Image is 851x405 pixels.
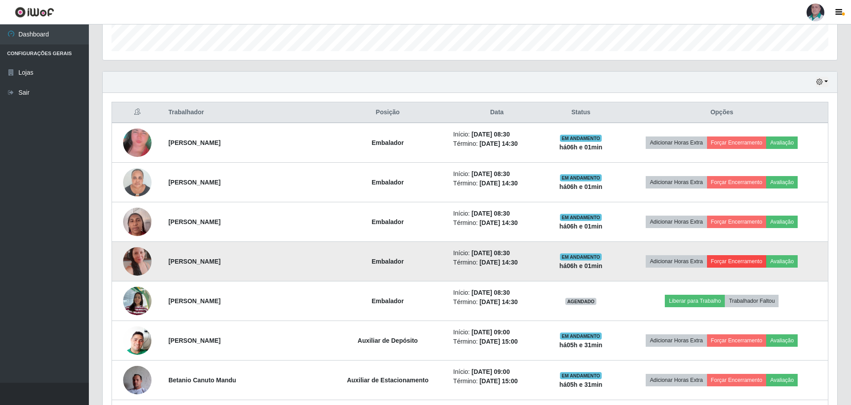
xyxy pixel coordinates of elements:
img: CoreUI Logo [15,7,54,18]
span: EM ANDAMENTO [560,333,602,340]
time: [DATE] 08:30 [471,170,510,177]
time: [DATE] 14:30 [479,298,518,305]
strong: Embalador [372,258,404,265]
strong: há 06 h e 01 min [559,183,603,190]
button: Avaliação [766,176,798,188]
li: Início: [453,249,541,258]
img: 1749147122191.jpeg [123,282,152,320]
span: EM ANDAMENTO [560,372,602,379]
li: Início: [453,130,541,139]
button: Avaliação [766,255,798,268]
button: Avaliação [766,136,798,149]
strong: Embalador [372,218,404,225]
button: Adicionar Horas Extra [646,136,707,149]
time: [DATE] 14:30 [479,219,518,226]
button: Forçar Encerramento [707,216,767,228]
li: Término: [453,297,541,307]
li: Término: [453,218,541,228]
button: Avaliação [766,216,798,228]
li: Início: [453,367,541,377]
strong: [PERSON_NAME] [168,218,220,225]
button: Liberar para Trabalho [665,295,725,307]
img: 1733849599203.jpeg [123,163,152,201]
button: Forçar Encerramento [707,334,767,347]
button: Adicionar Horas Extra [646,176,707,188]
time: [DATE] 09:00 [471,329,510,336]
li: Início: [453,288,541,297]
button: Forçar Encerramento [707,136,767,149]
button: Adicionar Horas Extra [646,216,707,228]
strong: Embalador [372,297,404,305]
li: Início: [453,328,541,337]
strong: Auxiliar de Depósito [358,337,418,344]
th: Opções [616,102,828,123]
img: 1739555041174.jpeg [123,236,152,287]
time: [DATE] 08:30 [471,210,510,217]
strong: [PERSON_NAME] [168,297,220,305]
time: [DATE] 09:00 [471,368,510,375]
strong: [PERSON_NAME] [168,258,220,265]
span: EM ANDAMENTO [560,135,602,142]
button: Forçar Encerramento [707,374,767,386]
th: Posição [328,102,448,123]
li: Início: [453,169,541,179]
strong: há 06 h e 01 min [559,262,603,269]
button: Trabalhador Faltou [725,295,779,307]
img: 1737744028032.jpeg [123,203,152,241]
button: Avaliação [766,374,798,386]
strong: há 06 h e 01 min [559,144,603,151]
img: 1751483964359.jpeg [123,315,152,366]
li: Término: [453,377,541,386]
button: Adicionar Horas Extra [646,334,707,347]
th: Trabalhador [163,102,328,123]
img: 1755037488004.jpeg [123,361,152,399]
strong: Betanio Canuto Mandu [168,377,236,384]
li: Término: [453,258,541,267]
strong: [PERSON_NAME] [168,337,220,344]
img: 1726846770063.jpeg [123,112,152,172]
button: Forçar Encerramento [707,255,767,268]
time: [DATE] 15:00 [479,377,518,385]
strong: [PERSON_NAME] [168,139,220,146]
li: Término: [453,337,541,346]
button: Avaliação [766,334,798,347]
button: Adicionar Horas Extra [646,255,707,268]
span: EM ANDAMENTO [560,214,602,221]
strong: há 05 h e 31 min [559,381,603,388]
time: [DATE] 08:30 [471,289,510,296]
strong: Embalador [372,139,404,146]
time: [DATE] 15:00 [479,338,518,345]
time: [DATE] 14:30 [479,140,518,147]
strong: Embalador [372,179,404,186]
time: [DATE] 14:30 [479,259,518,266]
button: Forçar Encerramento [707,176,767,188]
button: Adicionar Horas Extra [646,374,707,386]
time: [DATE] 14:30 [479,180,518,187]
th: Data [448,102,546,123]
time: [DATE] 08:30 [471,131,510,138]
strong: há 05 h e 31 min [559,341,603,349]
li: Início: [453,209,541,218]
span: EM ANDAMENTO [560,253,602,261]
span: AGENDADO [565,298,596,305]
span: EM ANDAMENTO [560,174,602,181]
strong: Auxiliar de Estacionamento [347,377,429,384]
li: Término: [453,179,541,188]
th: Status [546,102,616,123]
strong: há 06 h e 01 min [559,223,603,230]
li: Término: [453,139,541,148]
time: [DATE] 08:30 [471,249,510,257]
strong: [PERSON_NAME] [168,179,220,186]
